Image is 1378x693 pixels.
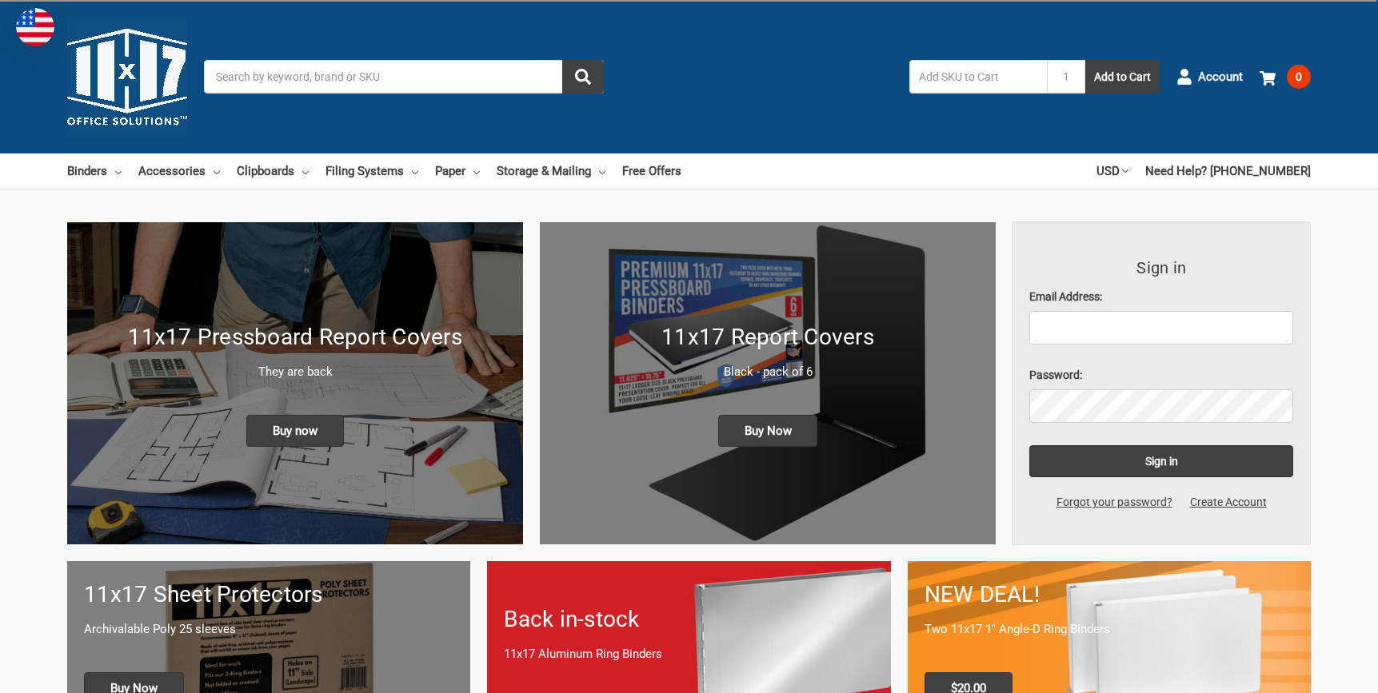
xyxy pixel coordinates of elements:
img: 11x17 Report Covers [540,222,996,544]
input: Add SKU to Cart [909,60,1047,94]
h1: 11x17 Sheet Protectors [84,578,453,611]
a: Filing Systems [326,153,418,189]
a: Binders [67,153,122,189]
a: Paper [435,153,480,189]
p: 11x17 Aluminum Ring Binders [504,645,873,663]
h1: NEW DEAL! [925,578,1294,611]
span: Buy Now [718,415,818,447]
p: Two 11x17 1" Angle-D Ring Binders [925,620,1294,639]
a: Accessories [138,153,220,189]
img: duty and tax information for United States [16,8,54,46]
a: Need Help? [PHONE_NUMBER] [1145,153,1311,189]
a: Clipboards [237,153,309,189]
label: Password: [1029,367,1293,384]
img: New 11x17 Pressboard Binders [67,222,523,544]
a: Create Account [1181,494,1276,511]
span: Account [1198,68,1243,86]
h3: Sign in [1029,256,1293,280]
input: Sign in [1029,445,1293,477]
span: Buy now [246,415,344,447]
a: Free Offers [622,153,681,189]
a: Storage & Mailing [497,153,605,189]
span: 0 [1287,65,1311,89]
h1: 11x17 Pressboard Report Covers [84,321,506,354]
a: 0 [1260,56,1311,98]
p: Archivalable Poly 25 sleeves [84,620,453,639]
a: Account [1176,56,1243,98]
img: 11x17.com [67,17,187,137]
a: 11x17 Report Covers 11x17 Report Covers Black - pack of 6 Buy Now [540,222,996,544]
input: Search by keyword, brand or SKU [204,60,604,94]
button: Add to Cart [1085,60,1160,94]
h1: Back in-stock [504,603,873,636]
a: Forgot your password? [1048,494,1181,511]
h1: 11x17 Report Covers [557,321,979,354]
a: USD [1096,153,1128,189]
p: Black - pack of 6 [557,363,979,381]
a: New 11x17 Pressboard Binders 11x17 Pressboard Report Covers They are back Buy now [67,222,523,544]
p: They are back [84,363,506,381]
label: Email Address: [1029,289,1293,305]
